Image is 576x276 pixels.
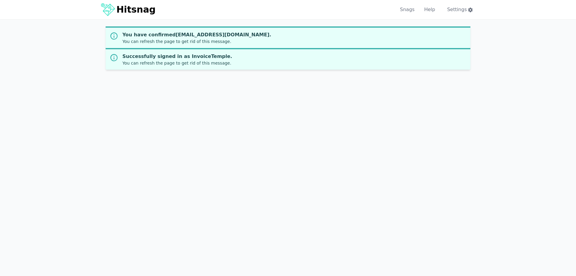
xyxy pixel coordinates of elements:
[447,6,467,13] span: Settings
[424,6,435,13] a: Help
[116,4,156,15] h1: Hitsnag
[122,38,271,44] p: You can refresh the page to get rid of this message.
[101,2,115,17] img: Logo
[445,4,475,16] a: Settings
[122,53,232,60] p: Successfully signed in as InvoiceTemple.
[122,60,232,66] p: You can refresh the page to get rid of this message.
[400,6,415,13] a: Snags
[122,31,271,38] p: You have confirmed [EMAIL_ADDRESS][DOMAIN_NAME] .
